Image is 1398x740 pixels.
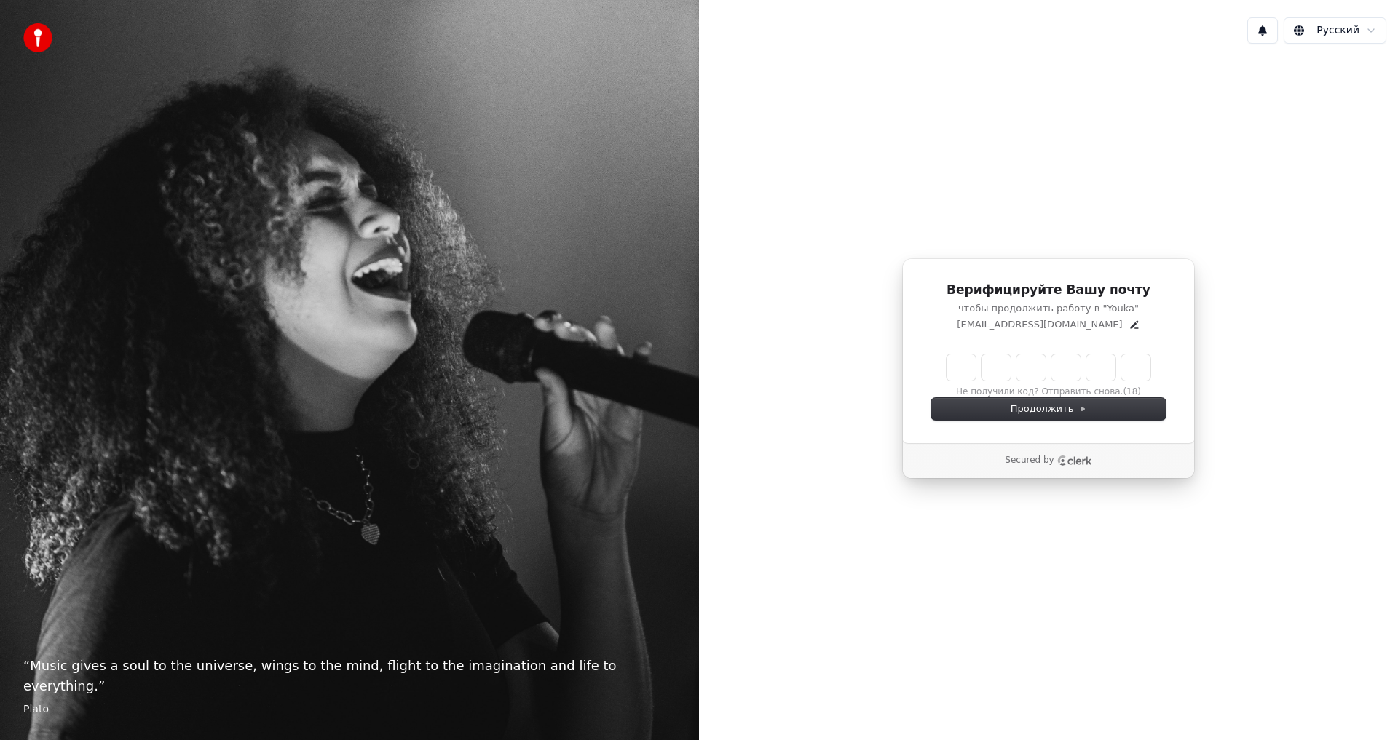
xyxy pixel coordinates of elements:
[1129,319,1140,330] button: Edit
[947,354,1180,381] input: Enter verification code
[23,702,676,717] footer: Plato
[1057,455,1092,466] a: Clerk logo
[23,656,676,696] p: “ Music gives a soul to the universe, wings to the mind, flight to the imagination and life to ev...
[1011,402,1087,415] span: Продолжить
[957,318,1122,331] p: [EMAIL_ADDRESS][DOMAIN_NAME]
[931,398,1166,420] button: Продолжить
[23,23,52,52] img: youka
[1005,455,1054,466] p: Secured by
[931,282,1166,299] h1: Верифицируйте Вашу почту
[931,302,1166,315] p: чтобы продолжить работу в "Youka"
